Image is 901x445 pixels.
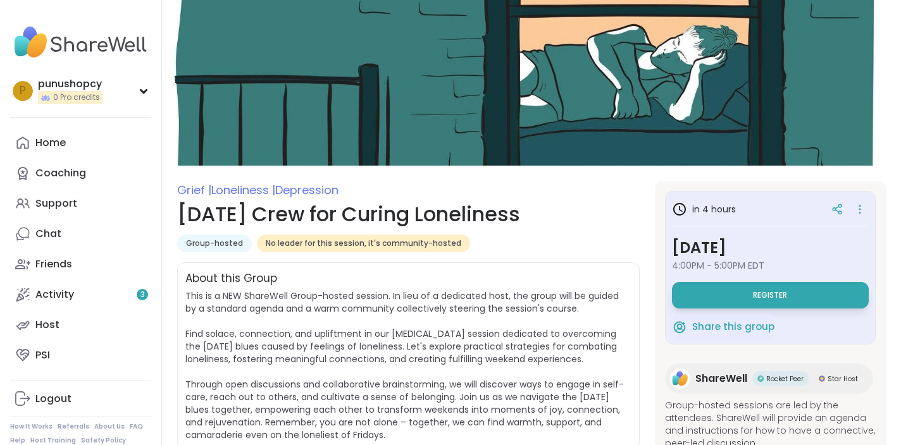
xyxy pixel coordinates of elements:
[140,290,145,300] span: 3
[10,128,151,158] a: Home
[58,422,89,431] a: Referrals
[10,20,151,64] img: ShareWell Nav Logo
[35,166,86,180] div: Coaching
[186,238,243,248] span: Group-hosted
[10,279,151,310] a: Activity3
[819,375,825,382] img: Star Host
[10,158,151,188] a: Coaching
[53,92,100,103] span: 0 Pro credits
[35,288,74,302] div: Activity
[672,319,687,334] img: ShareWell Logomark
[828,374,858,384] span: Star Host
[130,422,143,431] a: FAQ
[177,182,211,198] span: Grief |
[672,282,869,308] button: Register
[275,182,339,198] span: Depression
[94,422,125,431] a: About Us
[10,188,151,219] a: Support
[35,227,61,241] div: Chat
[10,340,151,370] a: PSI
[10,422,53,431] a: How It Works
[185,271,277,287] h2: About this Group
[670,369,690,389] img: ShareWell
[695,371,747,386] span: ShareWell
[35,136,66,150] div: Home
[672,202,736,217] h3: in 4 hours
[20,83,26,99] span: p
[35,392,71,406] div: Logout
[672,314,774,340] button: Share this group
[665,363,873,394] a: ShareWellShareWellRocket PeerRocket PeerStar HostStar Host
[766,374,804,384] span: Rocket Peer
[10,436,25,445] a: Help
[211,182,275,198] span: Loneliness |
[177,199,640,229] h1: [DATE] Crew for Curing Loneliness
[38,77,103,91] div: punushopcy
[692,320,774,334] span: Share this group
[672,259,869,272] span: 4:00PM - 5:00PM EDT
[185,290,624,441] span: This is a NEW ShareWell Group-hosted session. In lieu of a dedicated host, the group will be guid...
[81,436,126,445] a: Safety Policy
[35,348,50,362] div: PSI
[35,197,77,210] div: Support
[30,436,76,445] a: Host Training
[35,257,72,271] div: Friends
[10,249,151,279] a: Friends
[10,384,151,414] a: Logout
[35,318,59,332] div: Host
[757,375,764,382] img: Rocket Peer
[672,236,869,259] h3: [DATE]
[753,290,787,300] span: Register
[266,238,461,248] span: No leader for this session, it's community-hosted
[10,219,151,249] a: Chat
[10,310,151,340] a: Host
